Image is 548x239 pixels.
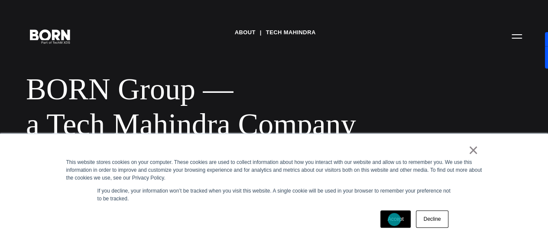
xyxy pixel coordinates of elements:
[26,72,390,142] div: BORN Group — a Tech Mahindra Company
[234,26,255,39] a: About
[66,158,482,182] div: This website stores cookies on your computer. These cookies are used to collect information about...
[416,210,448,228] a: Decline
[468,146,479,154] a: ×
[380,210,411,228] a: Accept
[506,27,527,45] button: Open
[97,187,451,203] p: If you decline, your information won’t be tracked when you visit this website. A single cookie wi...
[266,26,316,39] a: Tech Mahindra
